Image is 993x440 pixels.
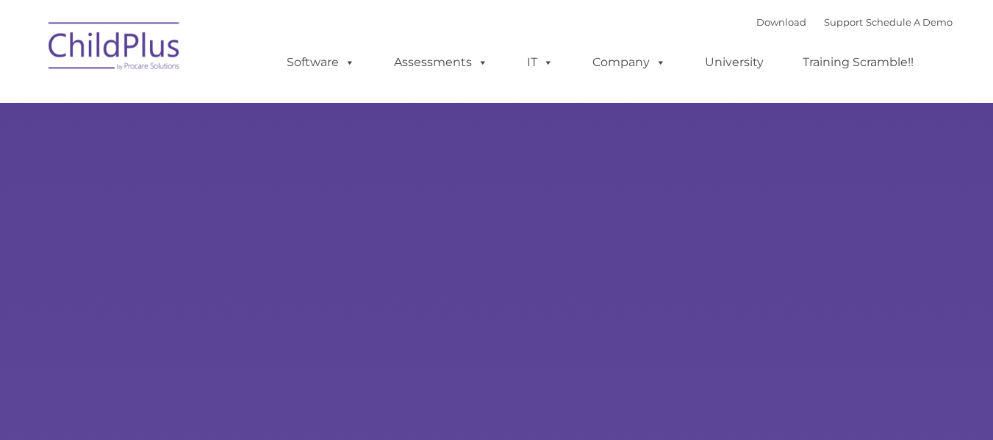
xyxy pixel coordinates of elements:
[866,16,953,28] a: Schedule A Demo
[379,48,503,77] a: Assessments
[690,48,778,77] a: University
[756,16,953,28] font: |
[756,16,806,28] a: Download
[41,12,188,85] img: ChildPlus by Procare Solutions
[512,48,568,77] a: IT
[788,48,928,77] a: Training Scramble!!
[824,16,863,28] a: Support
[578,48,681,77] a: Company
[272,48,370,77] a: Software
